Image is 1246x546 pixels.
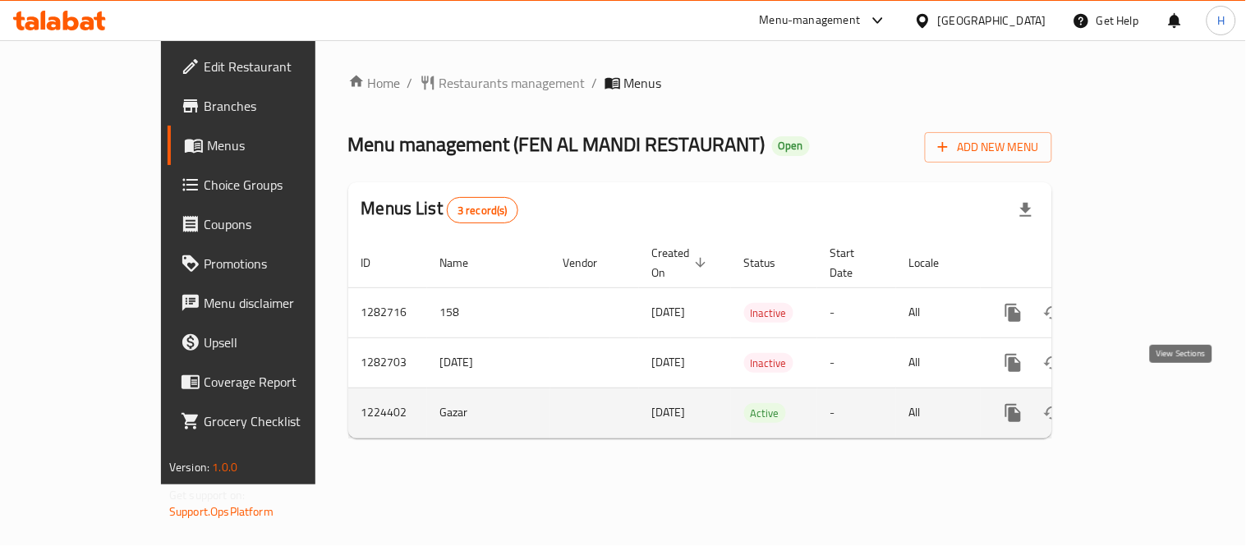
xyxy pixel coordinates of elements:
span: Coverage Report [204,372,356,392]
div: Active [744,403,786,423]
td: [DATE] [427,337,550,388]
td: All [896,388,981,438]
span: Menus [624,73,662,93]
td: - [817,337,896,388]
a: Home [348,73,401,93]
div: Open [772,136,810,156]
span: [DATE] [652,401,686,423]
td: Gazar [427,388,550,438]
span: Choice Groups [204,175,356,195]
span: [DATE] [652,351,686,373]
span: Inactive [744,304,793,323]
button: more [994,293,1033,333]
span: Active [744,404,786,423]
span: Version: [169,457,209,478]
td: - [817,388,896,438]
a: Menus [168,126,369,165]
button: more [994,393,1033,433]
span: Menu management ( FEN AL MANDI RESTAURANT ) [348,126,766,163]
span: Add New Menu [938,137,1039,158]
td: 158 [427,287,550,337]
span: 1.0.0 [212,457,237,478]
span: Locale [909,253,961,273]
span: Upsell [204,333,356,352]
li: / [407,73,413,93]
span: Open [772,139,810,153]
span: Name [440,253,490,273]
span: Menu disclaimer [204,293,356,313]
span: Created On [652,243,711,282]
span: Get support on: [169,484,245,506]
span: 3 record(s) [448,203,517,218]
table: enhanced table [348,238,1165,438]
h2: Menus List [361,196,518,223]
a: Grocery Checklist [168,401,369,441]
li: / [592,73,598,93]
div: Inactive [744,353,793,373]
a: Edit Restaurant [168,47,369,86]
span: Menus [207,135,356,155]
button: more [994,343,1033,383]
span: Branches [204,96,356,116]
span: [DATE] [652,301,686,323]
span: Edit Restaurant [204,57,356,76]
div: Inactive [744,303,793,323]
td: All [896,287,981,337]
nav: breadcrumb [348,73,1052,93]
button: Change Status [1033,293,1073,333]
span: Vendor [563,253,619,273]
span: Status [744,253,798,273]
span: H [1217,11,1225,30]
span: ID [361,253,393,273]
span: Coupons [204,214,356,234]
a: Upsell [168,323,369,362]
a: Promotions [168,244,369,283]
span: Inactive [744,354,793,373]
span: Promotions [204,254,356,273]
div: Menu-management [760,11,861,30]
td: 1282703 [348,337,427,388]
th: Actions [981,238,1165,288]
td: 1224402 [348,388,427,438]
a: Coverage Report [168,362,369,401]
span: Grocery Checklist [204,411,356,431]
a: Branches [168,86,369,126]
div: [GEOGRAPHIC_DATA] [938,11,1046,30]
td: All [896,337,981,388]
div: Export file [1006,190,1046,230]
a: Support.OpsPlatform [169,501,274,522]
div: Total records count [447,197,518,223]
a: Coupons [168,204,369,244]
span: Restaurants management [439,73,586,93]
span: Start Date [830,243,876,282]
button: Add New Menu [925,132,1052,163]
td: - [817,287,896,337]
a: Choice Groups [168,165,369,204]
a: Menu disclaimer [168,283,369,323]
a: Restaurants management [420,73,586,93]
td: 1282716 [348,287,427,337]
